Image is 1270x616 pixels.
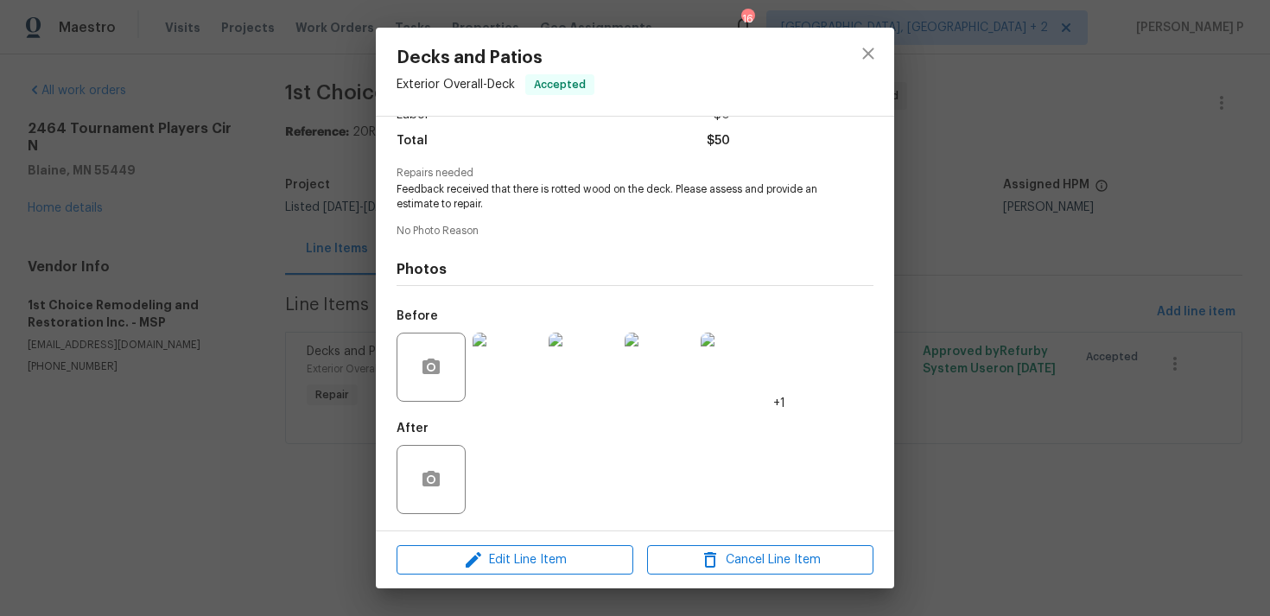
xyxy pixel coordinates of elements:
[397,48,594,67] span: Decks and Patios
[397,261,873,278] h4: Photos
[647,545,873,575] button: Cancel Line Item
[741,10,753,28] div: 16
[397,225,873,237] span: No Photo Reason
[527,76,593,93] span: Accepted
[652,549,868,571] span: Cancel Line Item
[773,395,785,412] span: +1
[397,129,428,154] span: Total
[848,33,889,74] button: close
[707,129,730,154] span: $50
[397,422,429,435] h5: After
[397,545,633,575] button: Edit Line Item
[714,103,730,128] span: $0
[397,310,438,322] h5: Before
[397,79,515,91] span: Exterior Overall - Deck
[397,182,826,212] span: Feedback received that there is rotted wood on the deck. Please assess and provide an estimate to...
[397,168,873,179] span: Repairs needed
[397,103,429,128] span: Labor
[402,549,628,571] span: Edit Line Item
